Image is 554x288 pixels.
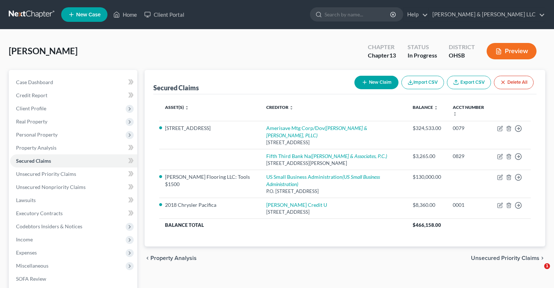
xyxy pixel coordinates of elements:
[9,46,78,56] span: [PERSON_NAME]
[110,8,141,21] a: Home
[159,218,406,232] th: Balance Total
[16,249,37,256] span: Expenses
[266,202,327,208] a: [PERSON_NAME] Credit U
[266,125,367,138] a: Amerisave Mtg Corp/Dov([PERSON_NAME] & [PERSON_NAME], PLLC)
[266,125,367,138] i: ([PERSON_NAME] & [PERSON_NAME], PLLC)
[165,104,189,110] a: Asset(s) unfold_more
[401,76,444,89] button: Import CSV
[494,76,534,89] button: Delete All
[16,276,46,282] span: SOFA Review
[266,153,387,159] a: Fifth Third Bank Na([PERSON_NAME] & Associates, P.C.)
[404,8,428,21] a: Help
[165,173,255,188] li: [PERSON_NAME] Flooring LLC: Tools $1500
[389,52,396,59] span: 13
[16,118,47,125] span: Real Property
[529,263,547,281] iframe: Intercom live chat
[10,194,137,207] a: Lawsuits
[408,43,437,51] div: Status
[145,255,150,261] i: chevron_left
[434,106,438,110] i: unfold_more
[16,210,63,216] span: Executory Contracts
[449,43,475,51] div: District
[10,76,137,89] a: Case Dashboard
[150,255,197,261] span: Property Analysis
[10,272,137,285] a: SOFA Review
[471,255,539,261] span: Unsecured Priority Claims
[413,125,441,132] div: $324,533.00
[453,112,457,116] i: unfold_more
[10,181,137,194] a: Unsecured Nonpriority Claims
[141,8,188,21] a: Client Portal
[16,158,51,164] span: Secured Claims
[266,188,401,195] div: P.O. [STREET_ADDRESS]
[453,104,484,116] a: Acct Number unfold_more
[289,106,294,110] i: unfold_more
[453,201,486,209] div: 0001
[10,167,137,181] a: Unsecured Priority Claims
[453,153,486,160] div: 0829
[266,160,401,167] div: [STREET_ADDRESS][PERSON_NAME]
[165,125,255,132] li: [STREET_ADDRESS]
[16,79,53,85] span: Case Dashboard
[10,207,137,220] a: Executory Contracts
[16,223,82,229] span: Codebtors Insiders & Notices
[266,174,380,187] a: US Small Business Administration(US Small Business Administration)
[413,201,441,209] div: $8,360.00
[413,104,438,110] a: Balance unfold_more
[266,104,294,110] a: Creditor unfold_more
[413,222,441,228] span: $466,158.00
[16,263,48,269] span: Miscellaneous
[449,51,475,60] div: OHSB
[471,255,545,261] button: Unsecured Priority Claims chevron_right
[145,255,197,261] button: chevron_left Property Analysis
[311,153,387,159] i: ([PERSON_NAME] & Associates, P.C.)
[447,76,491,89] a: Export CSV
[413,173,441,181] div: $130,000.00
[408,51,437,60] div: In Progress
[266,139,401,146] div: [STREET_ADDRESS]
[16,145,56,151] span: Property Analysis
[368,51,396,60] div: Chapter
[368,43,396,51] div: Chapter
[10,89,137,102] a: Credit Report
[429,8,545,21] a: [PERSON_NAME] & [PERSON_NAME] LLC
[266,209,401,216] div: [STREET_ADDRESS]
[16,92,47,98] span: Credit Report
[16,171,76,177] span: Unsecured Priority Claims
[266,174,380,187] i: (US Small Business Administration)
[354,76,398,89] button: New Claim
[16,131,58,138] span: Personal Property
[16,197,36,203] span: Lawsuits
[544,263,550,269] span: 1
[539,255,545,261] i: chevron_right
[16,184,86,190] span: Unsecured Nonpriority Claims
[10,141,137,154] a: Property Analysis
[76,12,101,17] span: New Case
[16,105,46,111] span: Client Profile
[153,83,199,92] div: Secured Claims
[413,153,441,160] div: $3,265.00
[325,8,391,21] input: Search by name...
[165,201,255,209] li: 2018 Chrysler Pacifica
[487,43,537,59] button: Preview
[16,236,33,242] span: Income
[10,154,137,167] a: Secured Claims
[453,125,486,132] div: 0079
[185,106,189,110] i: unfold_more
